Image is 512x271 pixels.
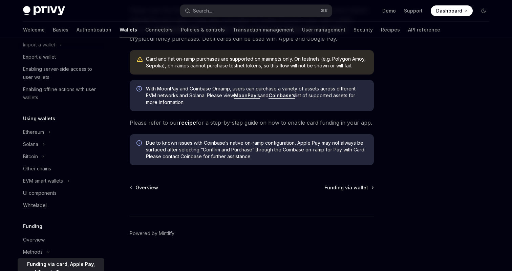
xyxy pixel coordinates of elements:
a: Funding via wallet [324,184,373,191]
span: ⌘ K [321,8,328,14]
svg: Info [136,86,143,93]
a: Enabling server-side access to user wallets [18,63,104,83]
div: Card and fiat on-ramp purchases are supported on mainnets only. On testnets (e.g. Polygon Amoy, S... [146,56,367,69]
div: Methods [23,248,43,256]
div: Whitelabel [23,201,47,209]
span: Please refer to our for a step-by-step guide on how to enable card funding in your app. [130,118,374,127]
div: Solana [23,140,38,148]
a: recipe [179,119,196,126]
a: Transaction management [233,22,294,38]
span: With MoonPay and Coinbase Onramp, users can purchase a variety of assets across different EVM net... [146,85,367,106]
div: Other chains [23,165,51,173]
a: MoonPay’s [234,92,260,99]
div: Overview [23,236,45,244]
a: Demo [382,7,396,14]
a: Wallets [120,22,137,38]
h5: Using wallets [23,114,55,123]
div: EVM smart wallets [23,177,63,185]
button: Toggle dark mode [478,5,489,16]
a: Connectors [145,22,173,38]
a: Recipes [381,22,400,38]
a: Overview [18,234,104,246]
div: Enabling offline actions with user wallets [23,85,100,102]
a: Whitelabel [18,199,104,211]
div: Ethereum [23,128,44,136]
span: Funding via wallet [324,184,368,191]
a: Export a wallet [18,51,104,63]
div: Bitcoin [23,152,38,161]
a: Authentication [77,22,111,38]
span: Overview [135,184,158,191]
img: dark logo [23,6,65,16]
a: Support [404,7,423,14]
a: Policies & controls [181,22,225,38]
div: UI components [23,189,57,197]
a: Other chains [18,163,104,175]
a: UI components [18,187,104,199]
a: Overview [130,184,158,191]
a: Coinbase’s [269,92,295,99]
a: Welcome [23,22,45,38]
a: API reference [408,22,440,38]
a: Security [354,22,373,38]
a: Basics [53,22,68,38]
a: Powered by Mintlify [130,230,174,237]
svg: Info [136,140,143,147]
div: Export a wallet [23,53,56,61]
svg: Warning [136,56,143,63]
span: Dashboard [436,7,462,14]
h5: Funding [23,222,42,230]
span: Due to known issues with Coinbase’s native on-ramp configuration, Apple Pay may not always be sur... [146,140,367,160]
div: Search... [193,7,212,15]
button: Search...⌘K [180,5,332,17]
div: Enabling server-side access to user wallets [23,65,100,81]
a: Dashboard [431,5,473,16]
a: User management [302,22,345,38]
a: Enabling offline actions with user wallets [18,83,104,104]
